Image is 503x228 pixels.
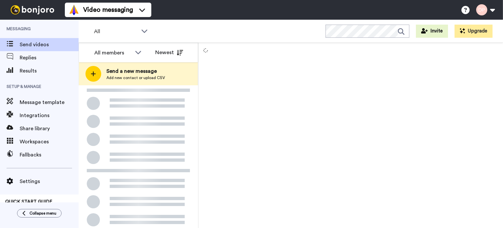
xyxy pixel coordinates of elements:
button: Invite [416,25,448,38]
span: Replies [20,54,79,62]
span: QUICK START GUIDE [5,199,52,204]
button: Upgrade [455,25,493,38]
span: Integrations [20,112,79,119]
img: vm-color.svg [69,5,79,15]
span: Share library [20,125,79,133]
img: bj-logo-header-white.svg [8,5,57,14]
span: Message template [20,98,79,106]
span: Add new contact or upload CSV [106,75,165,80]
span: Send a new message [106,67,165,75]
span: Workspaces [20,138,79,146]
span: Collapse menu [29,211,56,216]
span: Send videos [20,41,79,49]
span: All [94,28,138,35]
span: Fallbacks [20,151,79,159]
button: Newest [150,46,188,59]
div: All members [94,49,132,57]
button: Collapse menu [17,209,62,218]
span: Settings [20,177,79,185]
span: Results [20,67,79,75]
span: Video messaging [83,5,133,14]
